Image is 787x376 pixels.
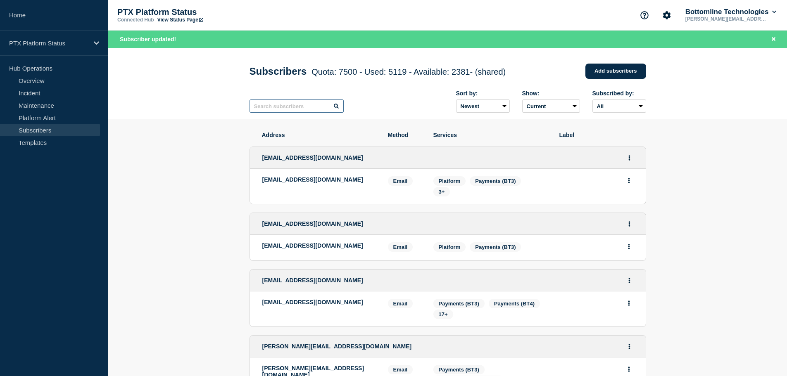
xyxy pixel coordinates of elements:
[475,178,516,184] span: Payments (BT3)
[439,189,445,195] span: 3+
[456,99,510,113] select: Sort by
[768,35,779,44] button: Close banner
[433,132,547,138] span: Services
[262,132,376,138] span: Address
[624,363,634,376] button: Actions
[585,64,646,79] a: Add subscribers
[624,218,635,230] button: Actions
[494,300,535,307] span: Payments (BT4)
[658,7,675,24] button: Account settings
[388,132,421,138] span: Method
[636,7,653,24] button: Support
[439,300,479,307] span: Payments (BT3)
[9,40,88,47] p: PTX Platform Status
[684,16,770,22] p: [PERSON_NAME][EMAIL_ADDRESS][PERSON_NAME][DOMAIN_NAME]
[624,297,634,310] button: Actions
[439,244,461,250] span: Platform
[250,99,344,113] input: Search subscribers
[624,340,635,353] button: Actions
[262,277,363,284] span: [EMAIL_ADDRESS][DOMAIN_NAME]
[439,178,461,184] span: Platform
[388,299,413,308] span: Email
[624,151,635,164] button: Actions
[311,67,506,76] span: Quota: 7500 - Used: 5119 - Available: 2381 - (shared)
[559,132,634,138] span: Label
[262,242,376,249] p: [EMAIL_ADDRESS][DOMAIN_NAME]
[592,90,646,97] div: Subscribed by:
[522,90,580,97] div: Show:
[117,17,154,23] p: Connected Hub
[250,66,506,77] h1: Subscribers
[475,244,516,250] span: Payments (BT3)
[624,240,634,253] button: Actions
[262,343,412,350] span: [PERSON_NAME][EMAIL_ADDRESS][DOMAIN_NAME]
[120,36,176,43] span: Subscriber updated!
[456,90,510,97] div: Sort by:
[624,174,634,187] button: Actions
[157,17,203,23] a: View Status Page
[262,299,376,305] p: [EMAIL_ADDRESS][DOMAIN_NAME]
[262,220,363,227] span: [EMAIL_ADDRESS][DOMAIN_NAME]
[262,154,363,161] span: [EMAIL_ADDRESS][DOMAIN_NAME]
[684,8,778,16] button: Bottomline Technologies
[117,7,283,17] p: PTX Platform Status
[388,242,413,252] span: Email
[624,274,635,287] button: Actions
[439,367,479,373] span: Payments (BT3)
[592,99,646,113] select: Subscribed by
[439,311,448,317] span: 17+
[522,99,580,113] select: Deleted
[388,176,413,186] span: Email
[388,365,413,374] span: Email
[262,176,376,183] p: [EMAIL_ADDRESS][DOMAIN_NAME]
